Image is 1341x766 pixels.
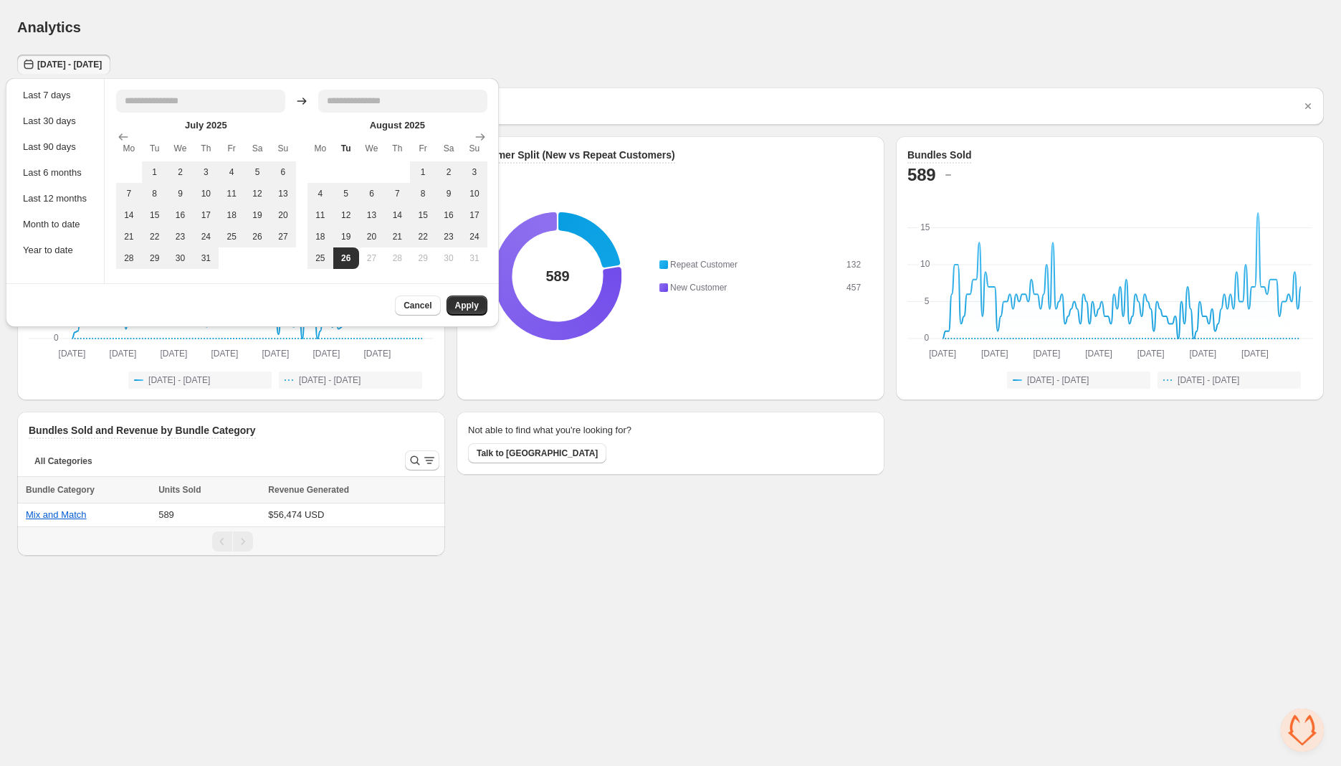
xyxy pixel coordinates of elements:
[193,226,219,247] button: Wednesday July 24 2025
[244,136,270,161] th: Saturday
[23,191,87,206] div: Last 12 months
[925,333,930,343] text: 0
[23,217,87,232] div: Month to date
[462,247,487,269] button: Saturday August 31 2025
[219,136,244,161] th: Friday
[244,161,270,183] button: Friday July 5 2025
[846,260,861,270] span: 132
[158,483,215,497] button: Units Sold
[907,148,971,162] h3: Bundles Sold
[410,226,436,247] button: Thursday August 22 2025
[23,140,87,154] div: Last 90 days
[23,166,87,180] div: Last 6 months
[116,183,142,204] button: Sunday July 7 2025
[468,423,631,438] h2: Not able to find what you're looking for?
[307,247,333,269] button: Sunday August 25 2025
[333,136,359,161] th: Tuesday
[1034,349,1061,359] text: [DATE]
[384,136,410,161] th: Thursday
[244,183,270,204] button: Friday July 12 2025
[116,204,142,226] button: Sunday July 14 2025
[333,183,359,204] button: Monday August 5 2025
[116,247,142,269] button: Sunday July 28 2025
[925,296,930,306] text: 5
[436,226,462,247] button: Friday August 23 2025
[477,448,598,459] span: Talk to [GEOGRAPHIC_DATA]
[23,114,87,128] div: Last 30 days
[244,226,270,247] button: Friday July 26 2025
[395,295,440,316] button: Cancel
[168,136,194,161] th: Wednesday
[116,136,142,161] th: Monday
[436,161,462,183] button: Friday August 2 2025
[313,349,340,359] text: [DATE]
[359,204,385,226] button: Tuesday August 13 2025
[219,183,244,204] button: Thursday July 11 2025
[142,247,168,269] button: Monday July 29 2025
[410,136,436,161] th: Friday
[116,226,142,247] button: Sunday July 21 2025
[26,509,87,520] button: Mix and Match
[1007,372,1150,389] button: [DATE] - [DATE]
[462,183,487,204] button: Saturday August 10 2025
[116,118,296,136] caption: July 2025
[667,280,846,295] td: New Customer
[168,183,194,204] button: Tuesday July 9 2025
[981,349,1008,359] text: [DATE]
[270,204,296,226] button: Saturday July 20 2025
[384,204,410,226] button: Wednesday August 14 2025
[270,136,296,161] th: Sunday
[307,226,333,247] button: Sunday August 18 2025
[1178,374,1239,386] span: [DATE] - [DATE]
[333,204,359,226] button: Monday August 12 2025
[142,161,168,183] button: Monday July 1 2025
[462,136,487,161] th: Sunday
[26,483,150,497] div: Bundle Category
[455,300,479,311] span: Apply
[110,349,137,359] text: [DATE]
[1298,96,1318,116] button: Dismiss notification
[193,161,219,183] button: Wednesday July 3 2025
[279,372,422,389] button: [DATE] - [DATE]
[410,161,436,183] button: Thursday August 1 2025
[470,127,490,147] button: Show next month, September 2025
[161,349,188,359] text: [DATE]
[148,374,210,386] span: [DATE] - [DATE]
[307,118,487,136] caption: August 2025
[17,19,81,36] h1: Analytics
[262,349,290,359] text: [DATE]
[270,226,296,247] button: Saturday July 27 2025
[142,226,168,247] button: Monday July 22 2025
[1137,349,1165,359] text: [DATE]
[436,183,462,204] button: Friday August 9 2025
[34,455,92,467] span: All Categories
[168,247,194,269] button: Tuesday July 30 2025
[307,136,333,161] th: Monday
[168,204,194,226] button: Tuesday July 16 2025
[17,526,445,556] nav: Pagination
[846,283,861,293] span: 457
[468,443,606,463] button: Talk to [GEOGRAPHIC_DATA]
[364,349,391,359] text: [DATE]
[359,183,385,204] button: Tuesday August 6 2025
[468,148,675,162] h3: Customer Split (New vs Repeat Customers)
[307,183,333,204] button: Sunday August 4 2025
[359,136,385,161] th: Wednesday
[168,161,194,183] button: Tuesday July 2 2025
[359,226,385,247] button: Tuesday August 20 2025
[268,483,363,497] button: Revenue Generated
[211,349,239,359] text: [DATE]
[670,283,727,293] span: New Customer
[410,204,436,226] button: Thursday August 15 2025
[410,183,436,204] button: Thursday August 8 2025
[384,226,410,247] button: Wednesday August 21 2025
[158,483,201,497] span: Units Sold
[37,59,102,70] span: [DATE] - [DATE]
[436,136,462,161] th: Saturday
[436,247,462,269] button: Friday August 30 2025
[113,127,133,147] button: Show previous month, June 2025
[219,161,244,183] button: Thursday July 4 2025
[23,88,87,103] div: Last 7 days
[142,136,168,161] th: Tuesday
[268,509,324,520] span: $56,474 USD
